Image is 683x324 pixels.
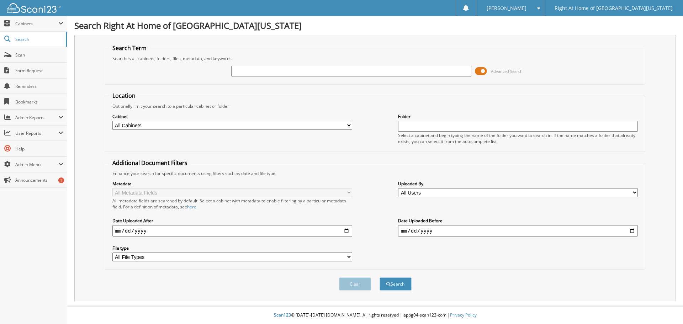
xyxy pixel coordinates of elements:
span: Announcements [15,177,63,183]
div: Enhance your search for specific documents using filters such as date and file type. [109,170,642,176]
span: Search [15,36,62,42]
span: Scan [15,52,63,58]
img: scan123-logo-white.svg [7,3,60,13]
span: Reminders [15,83,63,89]
span: Bookmarks [15,99,63,105]
a: Privacy Policy [450,312,477,318]
div: © [DATE]-[DATE] [DOMAIN_NAME]. All rights reserved | appg04-scan123-com | [67,307,683,324]
legend: Location [109,92,139,100]
legend: Search Term [109,44,150,52]
div: Select a cabinet and begin typing the name of the folder you want to search in. If the name match... [398,132,638,144]
label: Date Uploaded Before [398,218,638,224]
a: here [187,204,196,210]
span: [PERSON_NAME] [487,6,526,10]
iframe: Chat Widget [647,290,683,324]
span: Help [15,146,63,152]
span: Scan123 [274,312,291,318]
span: Advanced Search [491,69,523,74]
div: Searches all cabinets, folders, files, metadata, and keywords [109,55,642,62]
label: File type [112,245,352,251]
label: Folder [398,113,638,119]
input: end [398,225,638,237]
legend: Additional Document Filters [109,159,191,167]
button: Search [380,277,412,291]
div: Optionally limit your search to a particular cabinet or folder [109,103,642,109]
span: Admin Menu [15,161,58,168]
h1: Search Right At Home of [GEOGRAPHIC_DATA][US_STATE] [74,20,676,31]
span: Cabinets [15,21,58,27]
label: Metadata [112,181,352,187]
span: Right At Home of [GEOGRAPHIC_DATA][US_STATE] [555,6,673,10]
span: Admin Reports [15,115,58,121]
input: start [112,225,352,237]
span: Form Request [15,68,63,74]
span: User Reports [15,130,58,136]
div: All metadata fields are searched by default. Select a cabinet with metadata to enable filtering b... [112,198,352,210]
div: 1 [58,177,64,183]
button: Clear [339,277,371,291]
label: Date Uploaded After [112,218,352,224]
label: Uploaded By [398,181,638,187]
label: Cabinet [112,113,352,119]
